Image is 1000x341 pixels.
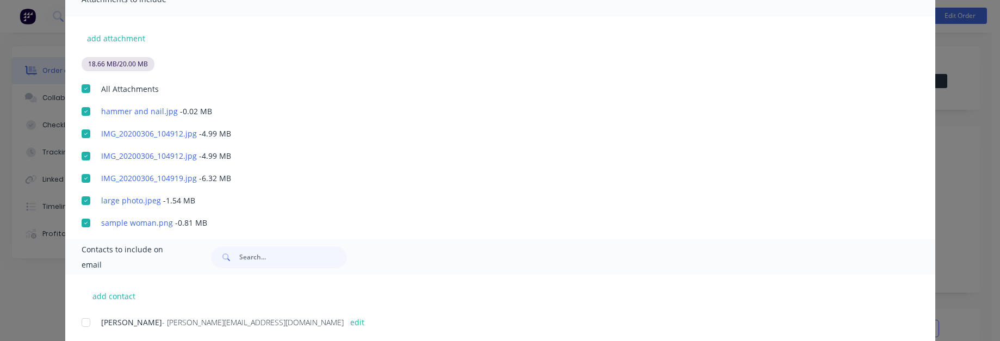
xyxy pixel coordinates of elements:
[197,172,231,184] span: - 6.32 MB
[82,242,184,272] span: Contacts to include on email
[101,172,197,184] a: IMG_20200306_104919.jpg
[82,57,154,71] div: 18.66 MB / 20.00 MB
[101,317,162,327] span: [PERSON_NAME]
[82,288,147,304] button: add contact
[162,317,344,327] span: - [PERSON_NAME][EMAIL_ADDRESS][DOMAIN_NAME]
[239,246,347,268] input: Search...
[101,217,173,228] a: sample woman.png
[178,106,212,117] span: - 0.02 MB
[101,128,197,139] a: IMG_20200306_104912.jpg
[101,150,197,162] a: IMG_20200306_104912.jpg
[101,106,178,117] a: hammer and nail.jpg
[197,128,231,139] span: - 4.99 MB
[344,315,371,330] button: edit
[161,195,195,206] span: - 1.54 MB
[173,217,207,228] span: - 0.81 MB
[82,30,151,46] button: add attachment
[101,195,161,206] a: large photo.jpeg
[101,83,159,95] span: All Attachments
[197,150,231,162] span: - 4.99 MB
